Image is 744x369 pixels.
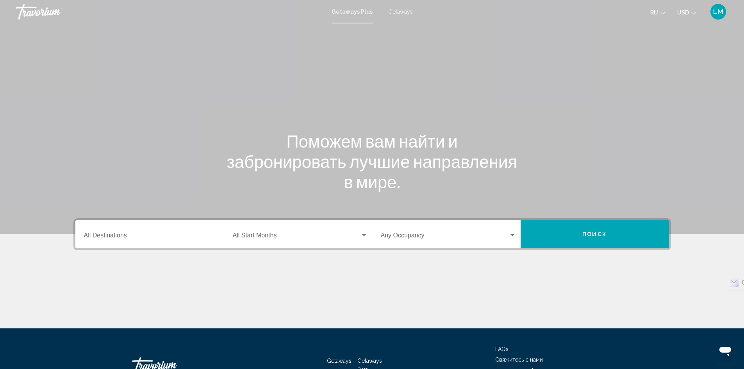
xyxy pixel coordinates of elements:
a: Travorium [16,4,324,20]
h1: Поможем вам найти и забронировать лучшие направления в мире. [226,131,519,192]
a: Getaways Plus [332,9,373,15]
div: Search widget [75,220,669,248]
a: FAQs [495,346,508,352]
button: Change currency [677,7,696,18]
button: Поиск [521,220,669,248]
a: Свяжитесь с нами [495,357,543,363]
span: ru [650,9,658,16]
a: Getaways [327,358,351,364]
span: LM [713,8,723,16]
iframe: Кнопка запуска окна обмена сообщениями [713,338,738,363]
a: Getaways [388,9,413,15]
button: Change language [650,7,665,18]
button: User Menu [708,4,728,20]
span: USD [677,9,689,16]
span: Поиск [582,232,607,238]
